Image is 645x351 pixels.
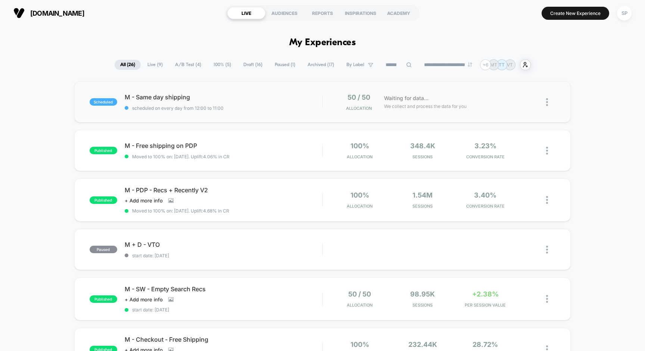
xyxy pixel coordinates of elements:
[393,154,452,159] span: Sessions
[238,60,268,70] span: Draft ( 16 )
[546,246,548,254] img: close
[90,246,117,253] span: paused
[347,302,373,308] span: Allocation
[615,6,634,21] button: SP
[542,7,609,20] button: Create New Experience
[142,60,168,70] span: Live ( 9 )
[393,204,452,209] span: Sessions
[380,7,418,19] div: ACADEMY
[90,295,117,303] span: published
[408,341,437,348] span: 232.44k
[474,142,496,150] span: 3.23%
[347,154,373,159] span: Allocation
[456,204,515,209] span: CONVERSION RATE
[125,105,322,111] span: scheduled on every day from 12:00 to 11:00
[125,186,322,194] span: M - PDP - Recs + Recently V2
[412,191,433,199] span: 1.54M
[350,341,369,348] span: 100%
[289,37,356,48] h1: My Experiences
[346,106,372,111] span: Allocation
[115,60,141,70] span: All ( 26 )
[384,103,467,110] span: We collect and process the data for you
[507,62,513,68] p: VT
[169,60,207,70] span: A/B Test ( 4 )
[456,302,515,308] span: PER SESSION VALUE
[350,191,369,199] span: 100%
[125,142,322,149] span: M - Free shipping on PDP
[342,7,380,19] div: INSPIRATIONS
[227,7,265,19] div: LIVE
[30,9,84,17] span: [DOMAIN_NAME]
[490,62,497,68] p: MT
[348,93,370,101] span: 50 / 50
[546,295,548,303] img: close
[302,60,340,70] span: Archived ( 17 )
[90,147,117,154] span: published
[546,98,548,106] img: close
[346,62,364,68] span: By Label
[269,60,301,70] span: Paused ( 1 )
[410,290,435,298] span: 98.95k
[473,341,498,348] span: 28.72%
[410,142,435,150] span: 348.4k
[456,154,515,159] span: CONVERSION RATE
[132,208,229,214] span: Moved to 100% on: [DATE] . Uplift: 4.68% in CR
[350,142,369,150] span: 100%
[90,196,117,204] span: published
[208,60,237,70] span: 100% ( 5 )
[13,7,25,19] img: Visually logo
[348,290,371,298] span: 50 / 50
[546,147,548,155] img: close
[303,7,342,19] div: REPORTS
[125,296,163,302] span: + Add more info
[499,62,505,68] p: TT
[347,204,373,209] span: Allocation
[125,307,322,313] span: start date: [DATE]
[125,198,163,204] span: + Add more info
[468,62,472,67] img: end
[617,6,632,21] div: SP
[480,59,491,70] div: + 6
[393,302,452,308] span: Sessions
[384,94,429,102] span: Waiting for data...
[90,98,117,106] span: scheduled
[125,285,322,293] span: M - SW - Empty Search Recs
[125,253,322,258] span: start date: [DATE]
[125,336,322,343] span: M - Checkout - Free Shipping
[125,93,322,101] span: M - Same day shipping
[546,196,548,204] img: close
[472,290,499,298] span: +2.38%
[265,7,303,19] div: AUDIENCES
[474,191,496,199] span: 3.40%
[132,154,230,159] span: Moved to 100% on: [DATE] . Uplift: 4.06% in CR
[11,7,87,19] button: [DOMAIN_NAME]
[125,241,322,248] span: M + D - VTO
